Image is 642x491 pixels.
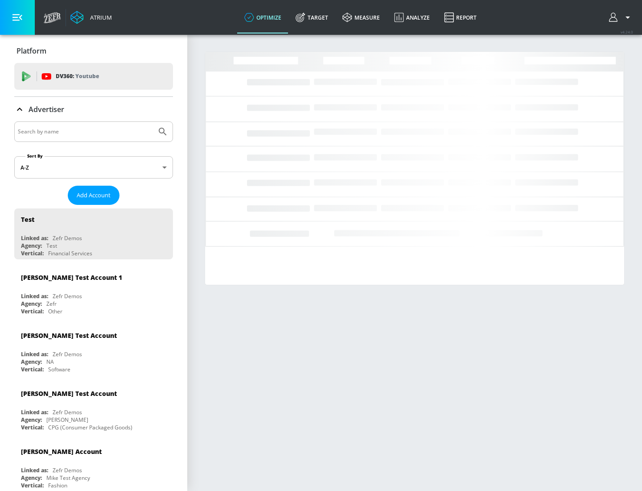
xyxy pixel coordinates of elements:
div: Zefr Demos [53,350,82,358]
div: [PERSON_NAME] Test Account 1 [21,273,122,282]
label: Sort By [25,153,45,159]
div: Zefr [46,300,57,308]
div: Zefr Demos [53,234,82,242]
div: CPG (Consumer Packaged Goods) [48,424,132,431]
span: v 4.24.0 [621,29,633,34]
a: Report [437,1,484,33]
div: Agency: [21,300,42,308]
div: Test [46,242,57,250]
div: [PERSON_NAME] Test AccountLinked as:Zefr DemosAgency:[PERSON_NAME]Vertical:CPG (Consumer Packaged... [14,383,173,433]
div: [PERSON_NAME] Test AccountLinked as:Zefr DemosAgency:NAVertical:Software [14,325,173,375]
div: Agency: [21,474,42,482]
div: Advertiser [14,97,173,122]
div: Vertical: [21,366,44,373]
div: Agency: [21,242,42,250]
div: [PERSON_NAME] Test Account 1Linked as:Zefr DemosAgency:ZefrVertical:Other [14,266,173,317]
div: Linked as: [21,408,48,416]
a: Analyze [387,1,437,33]
div: Test [21,215,34,224]
p: Platform [16,46,46,56]
div: Vertical: [21,482,44,489]
div: A-Z [14,156,173,179]
a: Target [288,1,335,33]
span: Add Account [77,190,111,200]
div: Zefr Demos [53,466,82,474]
input: Search by name [18,126,153,137]
div: Vertical: [21,250,44,257]
div: [PERSON_NAME] [46,416,88,424]
div: [PERSON_NAME] Account [21,447,102,456]
div: Zefr Demos [53,408,82,416]
p: Youtube [75,71,99,81]
div: TestLinked as:Zefr DemosAgency:TestVertical:Financial Services [14,208,173,259]
div: Linked as: [21,292,48,300]
div: Financial Services [48,250,92,257]
p: DV360: [56,71,99,81]
div: DV360: Youtube [14,63,173,90]
div: Agency: [21,358,42,366]
div: Linked as: [21,350,48,358]
button: Add Account [68,186,119,205]
div: Zefr Demos [53,292,82,300]
div: Fashion [48,482,67,489]
div: [PERSON_NAME] Test Account [21,331,117,340]
div: Software [48,366,70,373]
div: Agency: [21,416,42,424]
div: Linked as: [21,234,48,242]
div: Other [48,308,62,315]
p: Advertiser [29,104,64,114]
a: measure [335,1,387,33]
div: NA [46,358,54,366]
div: Mike Test Agency [46,474,90,482]
a: optimize [237,1,288,33]
div: [PERSON_NAME] Test Account [21,389,117,398]
a: Atrium [70,11,112,24]
div: Atrium [86,13,112,21]
div: Linked as: [21,466,48,474]
div: Vertical: [21,424,44,431]
div: Platform [14,38,173,63]
div: Vertical: [21,308,44,315]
